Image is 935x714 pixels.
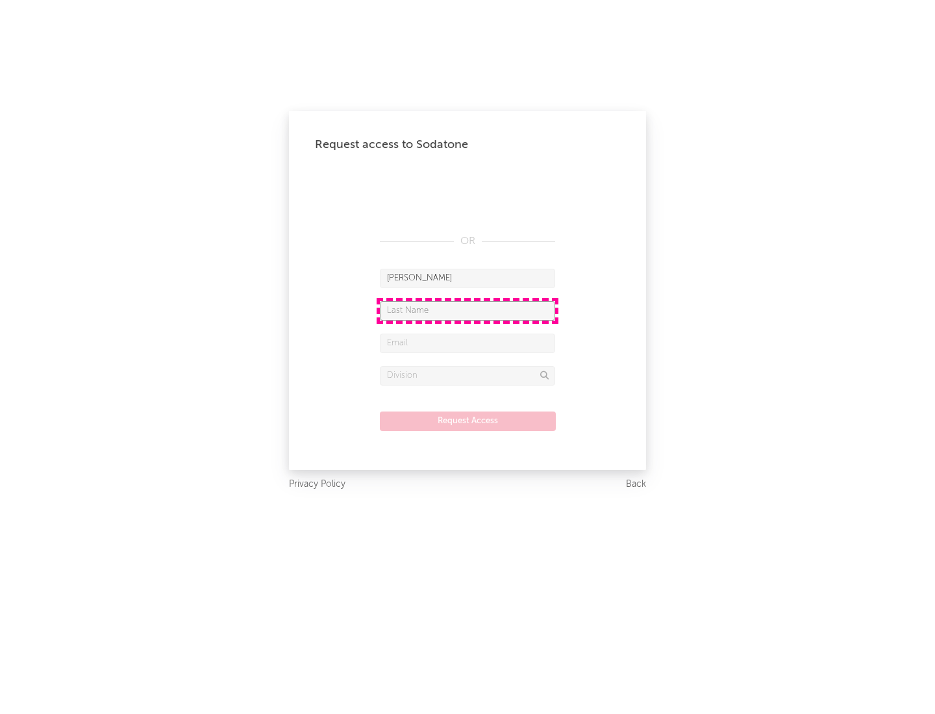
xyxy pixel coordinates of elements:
a: Back [626,476,646,493]
input: Email [380,334,555,353]
input: First Name [380,269,555,288]
input: Last Name [380,301,555,321]
div: OR [380,234,555,249]
a: Privacy Policy [289,476,345,493]
input: Division [380,366,555,386]
button: Request Access [380,412,556,431]
div: Request access to Sodatone [315,137,620,153]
